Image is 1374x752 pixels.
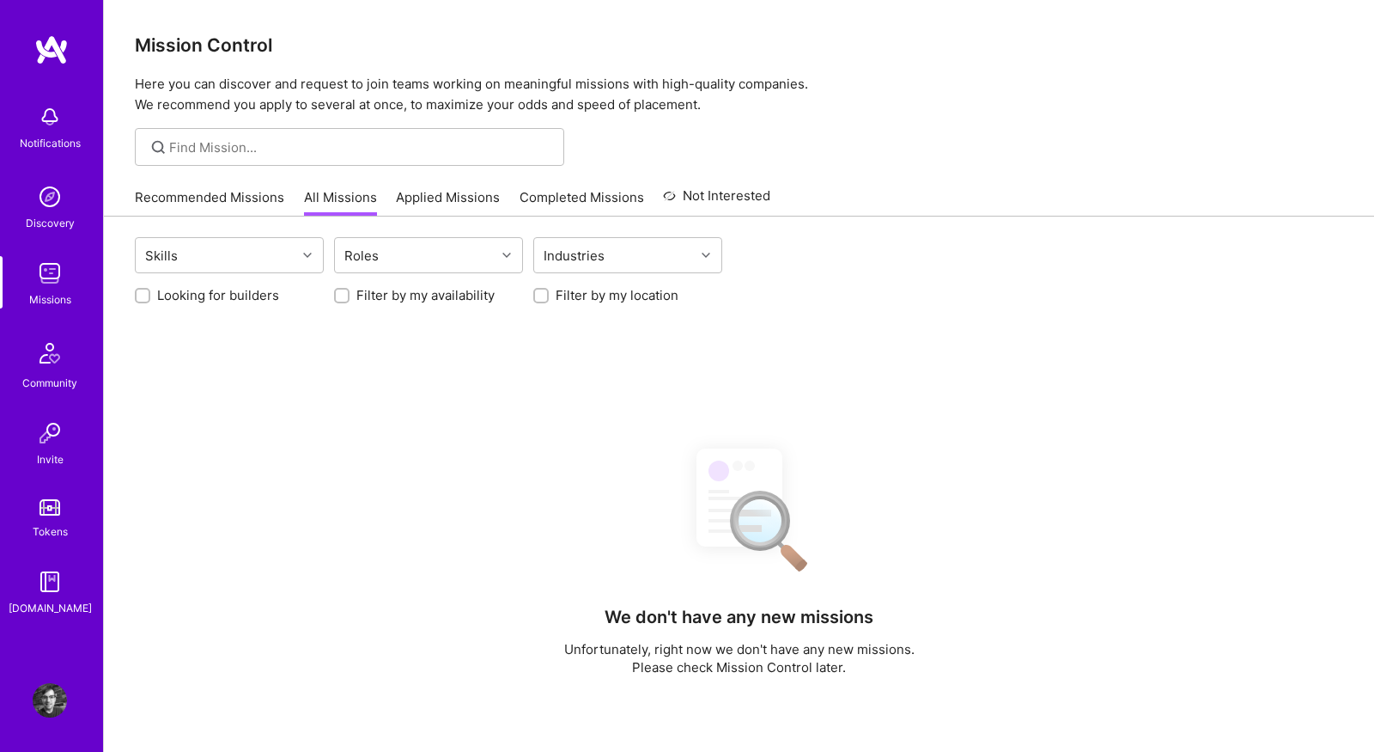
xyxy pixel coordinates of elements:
[149,138,168,157] i: icon SearchGrey
[37,450,64,468] div: Invite
[22,374,77,392] div: Community
[396,188,500,217] a: Applied Missions
[157,286,279,304] label: Looking for builders
[502,251,511,260] i: icon Chevron
[356,286,495,304] label: Filter by my availability
[29,290,71,309] div: Missions
[33,100,67,134] img: bell
[33,523,68,541] div: Tokens
[9,599,92,617] div: [DOMAIN_NAME]
[33,416,67,450] img: Invite
[141,243,182,268] div: Skills
[135,34,1343,56] h3: Mission Control
[33,565,67,599] img: guide book
[564,658,915,676] p: Please check Mission Control later.
[666,433,812,584] img: No Results
[34,34,69,65] img: logo
[605,607,873,627] h4: We don't have any new missions
[135,188,284,217] a: Recommended Missions
[26,214,75,232] div: Discovery
[304,188,377,217] a: All Missions
[33,256,67,290] img: teamwork
[169,138,551,156] input: Find Mission...
[556,286,678,304] label: Filter by my location
[303,251,312,260] i: icon Chevron
[702,251,710,260] i: icon Chevron
[663,186,770,217] a: Not Interested
[539,243,609,268] div: Industries
[340,243,383,268] div: Roles
[33,683,67,718] img: User Avatar
[28,683,71,718] a: User Avatar
[33,180,67,214] img: discovery
[40,499,60,516] img: tokens
[20,134,81,152] div: Notifications
[135,74,1343,115] p: Here you can discover and request to join teams working on meaningful missions with high-quality ...
[29,333,70,374] img: Community
[564,640,915,658] p: Unfortunately, right now we don't have any new missions.
[520,188,644,217] a: Completed Missions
